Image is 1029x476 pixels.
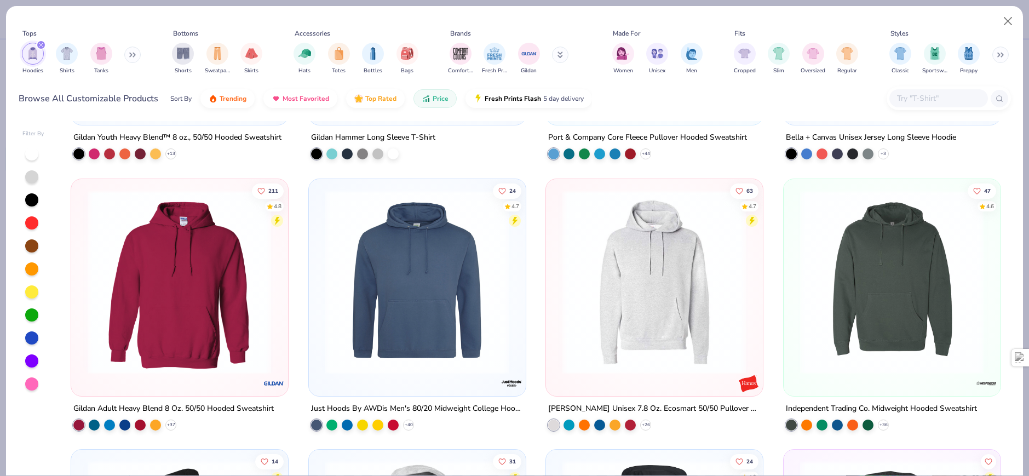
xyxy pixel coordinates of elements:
span: Totes [332,67,346,75]
button: Like [730,183,758,198]
span: Shorts [175,67,192,75]
img: Preppy Image [963,47,975,60]
span: Skirts [244,67,258,75]
button: filter button [801,43,825,75]
span: Fresh Prints Flash [485,94,541,103]
span: Trending [220,94,246,103]
button: Like [255,454,284,469]
span: Cropped [734,67,756,75]
div: Gildan Adult Heavy Blend 8 Oz. 50/50 Hooded Sweatshirt [73,402,274,415]
button: filter button [90,43,112,75]
div: Gildan Youth Heavy Blend™ 8 oz., 50/50 Hooded Sweatshirt [73,130,281,144]
span: Sweatpants [205,67,230,75]
img: Sweatpants Image [211,47,223,60]
span: Tanks [94,67,108,75]
button: filter button [328,43,350,75]
img: Totes Image [333,47,345,60]
span: 5 day delivery [543,93,584,105]
img: Women Image [617,47,629,60]
span: 211 [268,188,278,193]
span: Most Favorited [283,94,329,103]
div: 4.6 [986,202,994,210]
div: filter for Unisex [646,43,668,75]
div: filter for Regular [836,43,858,75]
button: filter button [889,43,911,75]
div: filter for Totes [328,43,350,75]
span: 31 [509,458,516,464]
img: Just Hoods By AWDis logo [500,372,522,394]
button: Trending [200,89,255,108]
div: filter for Sportswear [922,43,947,75]
img: Shirts Image [61,47,73,60]
img: Regular Image [841,47,854,60]
span: Men [686,67,697,75]
div: 4.8 [274,202,281,210]
img: trending.gif [209,94,217,103]
div: 4.7 [511,202,519,210]
div: Sort By [170,94,192,104]
button: filter button [448,43,473,75]
div: filter for Men [681,43,703,75]
img: Bella + Canvas logo [975,101,997,123]
img: 3644f833-5bb2-4f83-981f-b4a4ab244a55 [795,190,989,374]
span: Bottles [364,67,382,75]
span: Oversized [801,67,825,75]
img: 6cf7a829-c72b-4f1a-982e-e70bad45d19b [514,190,709,374]
button: Close [998,11,1019,32]
div: filter for Oversized [801,43,825,75]
div: Just Hoods By AWDis Men's 80/20 Midweight College Hooded Sweatshirt [311,402,524,415]
span: Women [613,67,633,75]
span: + 40 [404,421,412,428]
div: Styles [890,28,909,38]
span: Bags [401,67,413,75]
span: + 26 [642,421,650,428]
div: Bella + Canvas Unisex Jersey Long Sleeve Hoodie [786,130,956,144]
div: filter for Hoodies [22,43,44,75]
img: Gildan logo [263,101,285,123]
img: 01756b78-01f6-4cc6-8d8a-3c30c1a0c8ac [82,190,277,374]
div: filter for Slim [768,43,790,75]
img: Hoodies Image [27,47,39,60]
img: Gildan logo [500,101,522,123]
img: Bags Image [401,47,413,60]
button: filter button [734,43,756,75]
span: Hats [298,67,311,75]
span: 14 [272,458,278,464]
span: + 44 [642,150,650,157]
div: Fits [734,28,745,38]
button: Like [493,183,521,198]
img: Independent Trading Co. logo [975,372,997,394]
img: Gildan logo [263,372,285,394]
img: Unisex Image [651,47,664,60]
span: + 37 [167,421,175,428]
span: Shirts [60,67,74,75]
img: Tanks Image [95,47,107,60]
img: Fresh Prints Image [486,45,503,62]
div: filter for Classic [889,43,911,75]
div: filter for Cropped [734,43,756,75]
button: filter button [205,43,230,75]
div: filter for Tanks [90,43,112,75]
button: filter button [22,43,44,75]
img: 0e6f4505-4d7a-442b-8017-050ac1dcf1e4 [320,190,514,374]
div: Bottoms [173,28,198,38]
img: Hanes logo [738,372,760,394]
img: TopRated.gif [354,94,363,103]
div: filter for Shirts [56,43,78,75]
div: filter for Women [612,43,634,75]
button: filter button [768,43,790,75]
div: Browse All Customizable Products [19,92,158,105]
img: Gildan Image [521,45,537,62]
button: Like [252,183,284,198]
span: Unisex [649,67,665,75]
button: Most Favorited [263,89,337,108]
img: Men Image [686,47,698,60]
img: Port & Company logo [738,101,760,123]
div: [PERSON_NAME] Unisex 7.8 Oz. Ecosmart 50/50 Pullover Hooded Sweatshirt [548,402,761,415]
span: + 13 [167,150,175,157]
button: Fresh Prints Flash5 day delivery [465,89,592,108]
button: filter button [172,43,194,75]
button: filter button [240,43,262,75]
img: flash.gif [474,94,482,103]
img: Bottles Image [367,47,379,60]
